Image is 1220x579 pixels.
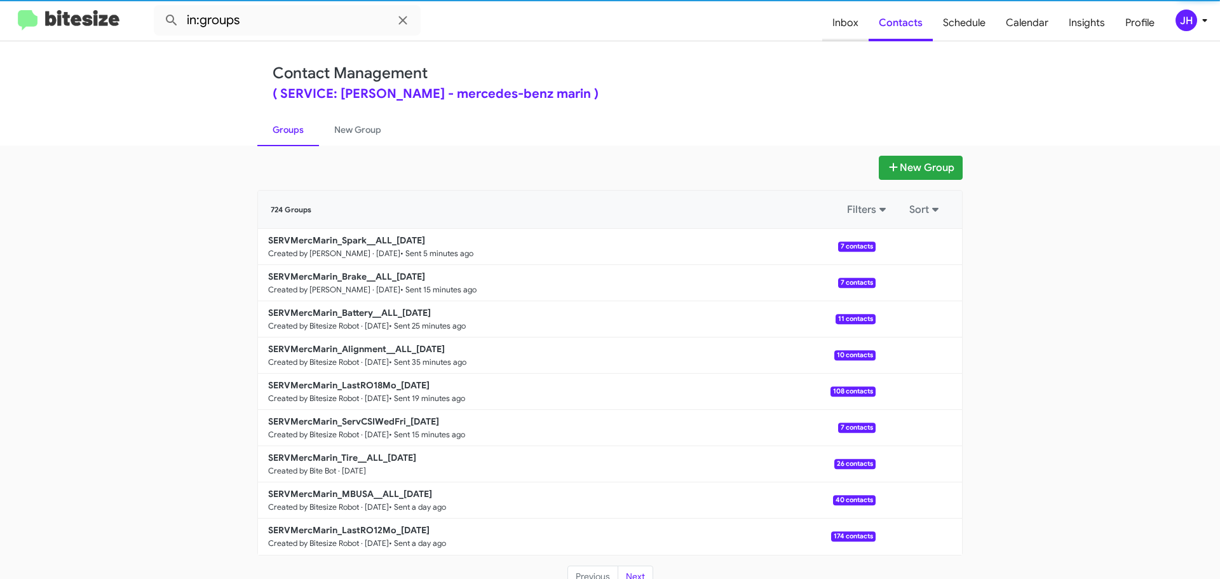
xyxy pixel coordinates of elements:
[996,4,1059,41] a: Calendar
[268,271,425,282] b: SERVMercMarin_Brake__ALL_[DATE]
[1115,4,1165,41] a: Profile
[268,524,430,536] b: SERVMercMarin_LastRO12Mo_[DATE]
[268,430,389,440] small: Created by Bitesize Robot · [DATE]
[319,113,396,146] a: New Group
[268,488,432,500] b: SERVMercMarin_MBUSA__ALL_[DATE]
[268,393,389,404] small: Created by Bitesize Robot · [DATE]
[822,4,869,41] a: Inbox
[389,393,465,404] small: • Sent 19 minutes ago
[389,357,466,367] small: • Sent 35 minutes ago
[268,307,431,318] b: SERVMercMarin_Battery__ALL_[DATE]
[389,321,466,331] small: • Sent 25 minutes ago
[933,4,996,41] a: Schedule
[268,466,366,476] small: Created by Bite Bot · [DATE]
[268,452,416,463] b: SERVMercMarin_Tire__ALL_[DATE]
[271,205,311,214] span: 724 Groups
[836,314,876,324] span: 11 contacts
[258,482,876,519] a: SERVMercMarin_MBUSA__ALL_[DATE]Created by Bitesize Robot · [DATE]• Sent a day ago40 contacts
[400,249,473,259] small: • Sent 5 minutes ago
[869,4,933,41] a: Contacts
[838,242,876,252] span: 7 contacts
[257,113,319,146] a: Groups
[268,502,389,512] small: Created by Bitesize Robot · [DATE]
[1165,10,1206,31] button: JH
[268,249,400,259] small: Created by [PERSON_NAME] · [DATE]
[902,198,949,221] button: Sort
[258,301,876,337] a: SERVMercMarin_Battery__ALL_[DATE]Created by Bitesize Robot · [DATE]• Sent 25 minutes ago11 contacts
[258,519,876,555] a: SERVMercMarin_LastRO12Mo_[DATE]Created by Bitesize Robot · [DATE]• Sent a day ago174 contacts
[258,265,876,301] a: SERVMercMarin_Brake__ALL_[DATE]Created by [PERSON_NAME] · [DATE]• Sent 15 minutes ago7 contacts
[1176,10,1197,31] div: JH
[400,285,477,295] small: • Sent 15 minutes ago
[268,343,445,355] b: SERVMercMarin_Alignment__ALL_[DATE]
[389,430,465,440] small: • Sent 15 minutes ago
[838,278,876,288] span: 7 contacts
[268,285,400,295] small: Created by [PERSON_NAME] · [DATE]
[834,350,876,360] span: 10 contacts
[833,495,876,505] span: 40 contacts
[273,64,428,83] a: Contact Management
[258,410,876,446] a: SERVMercMarin_ServCSIWedFri_[DATE]Created by Bitesize Robot · [DATE]• Sent 15 minutes ago7 contacts
[831,531,876,542] span: 174 contacts
[258,446,876,482] a: SERVMercMarin_Tire__ALL_[DATE]Created by Bite Bot · [DATE]26 contacts
[838,423,876,433] span: 7 contacts
[389,538,446,548] small: • Sent a day ago
[389,502,446,512] small: • Sent a day ago
[258,229,876,265] a: SERVMercMarin_Spark__ALL_[DATE]Created by [PERSON_NAME] · [DATE]• Sent 5 minutes ago7 contacts
[268,379,430,391] b: SERVMercMarin_LastRO18Mo_[DATE]
[273,88,947,100] div: ( SERVICE: [PERSON_NAME] - mercedes-benz marin )
[839,198,897,221] button: Filters
[268,538,389,548] small: Created by Bitesize Robot · [DATE]
[258,374,876,410] a: SERVMercMarin_LastRO18Mo_[DATE]Created by Bitesize Robot · [DATE]• Sent 19 minutes ago108 contacts
[268,416,439,427] b: SERVMercMarin_ServCSIWedFri_[DATE]
[268,321,389,331] small: Created by Bitesize Robot · [DATE]
[258,337,876,374] a: SERVMercMarin_Alignment__ALL_[DATE]Created by Bitesize Robot · [DATE]• Sent 35 minutes ago10 cont...
[830,386,876,397] span: 108 contacts
[154,5,421,36] input: Search
[268,235,425,246] b: SERVMercMarin_Spark__ALL_[DATE]
[1059,4,1115,41] a: Insights
[879,156,963,180] button: New Group
[834,459,876,469] span: 26 contacts
[268,357,389,367] small: Created by Bitesize Robot · [DATE]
